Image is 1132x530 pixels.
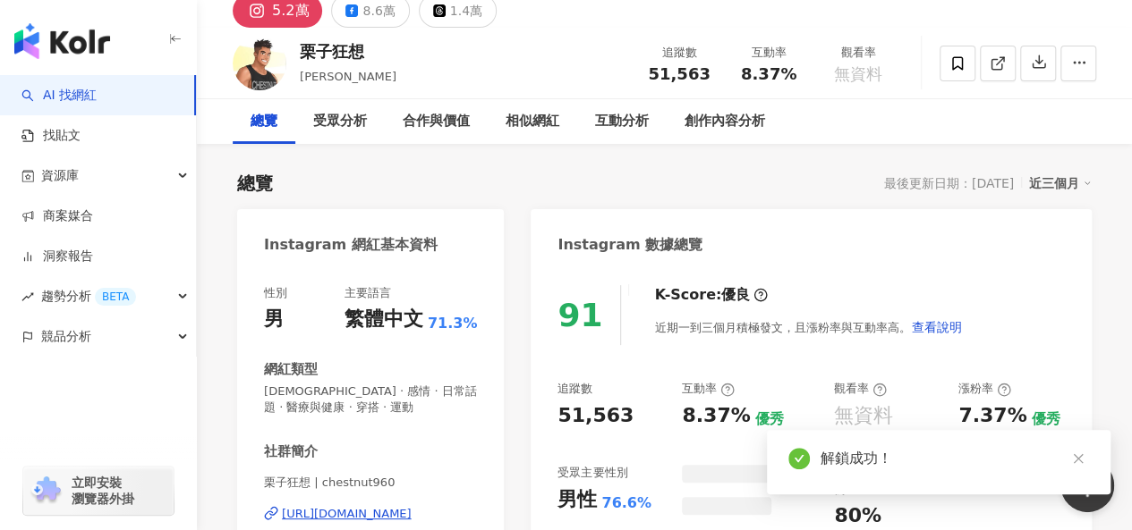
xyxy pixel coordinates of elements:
div: K-Score : [654,285,768,305]
div: 互動分析 [595,111,649,132]
div: 近期一到三個月積極發文，且漲粉率與互動率高。 [654,309,962,345]
span: [DEMOGRAPHIC_DATA] · 感情 · 日常話題 · 醫療與健康 · 穿搭 · 運動 [264,383,477,416]
div: 創作內容分析 [685,111,765,132]
span: 71.3% [428,314,478,333]
span: rise [21,290,34,303]
div: 繁體中文 [345,306,423,333]
span: 栗子狂想 | chestnut960 [264,475,477,491]
div: 男 [264,306,284,333]
div: 性別 [264,285,287,301]
div: 8.37% [682,402,750,430]
a: chrome extension立即安裝 瀏覽器外掛 [23,467,174,515]
a: 找貼文 [21,127,81,145]
div: 受眾主要性別 [557,465,627,481]
span: 趨勢分析 [41,276,136,316]
div: 無資料 [834,402,893,430]
span: check-circle [788,448,810,469]
div: 合作與價值 [403,111,470,132]
div: 社群簡介 [264,442,318,461]
span: 查看說明 [911,320,961,334]
div: 主要語言 [345,285,391,301]
a: [URL][DOMAIN_NAME] [264,506,477,522]
span: 無資料 [834,65,882,83]
div: 優良 [721,285,750,305]
div: 網紅類型 [264,360,318,379]
a: 洞察報告 [21,248,93,265]
img: logo [14,23,110,59]
div: 相似網紅 [506,111,559,132]
span: close [1072,452,1085,465]
div: 近三個月 [1029,172,1092,195]
div: 男性 [557,486,597,514]
div: 7.37% [958,402,1026,430]
div: 總覽 [237,171,273,196]
a: searchAI 找網紅 [21,87,97,105]
span: 8.37% [741,65,796,83]
div: 受眾分析 [313,111,367,132]
div: 追蹤數 [645,44,713,62]
div: BETA [95,288,136,306]
div: 觀看率 [824,44,892,62]
div: 解鎖成功！ [821,448,1089,469]
div: [URL][DOMAIN_NAME] [282,506,412,522]
button: 查看說明 [910,309,962,345]
div: 76.6% [601,493,651,513]
a: 商案媒合 [21,207,93,225]
div: 總覽 [251,111,277,132]
div: 優秀 [1031,409,1060,429]
img: chrome extension [29,476,64,505]
span: 資源庫 [41,156,79,196]
div: 栗子狂想 [300,40,396,63]
div: 追蹤數 [557,381,592,397]
div: 最後更新日期：[DATE] [884,176,1014,190]
div: 優秀 [755,409,784,429]
div: 互動率 [735,44,803,62]
span: 51,563 [648,64,710,83]
div: Instagram 數據總覽 [557,235,702,255]
span: [PERSON_NAME] [300,70,396,83]
div: 91 [557,297,602,333]
div: 互動率 [682,381,735,397]
img: KOL Avatar [233,37,286,90]
span: 競品分析 [41,316,91,357]
div: 80% [834,502,881,530]
div: 漲粉率 [958,381,1011,397]
div: 51,563 [557,402,634,430]
div: Instagram 網紅基本資料 [264,235,438,255]
div: 觀看率 [834,381,887,397]
span: 立即安裝 瀏覽器外掛 [72,475,134,507]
